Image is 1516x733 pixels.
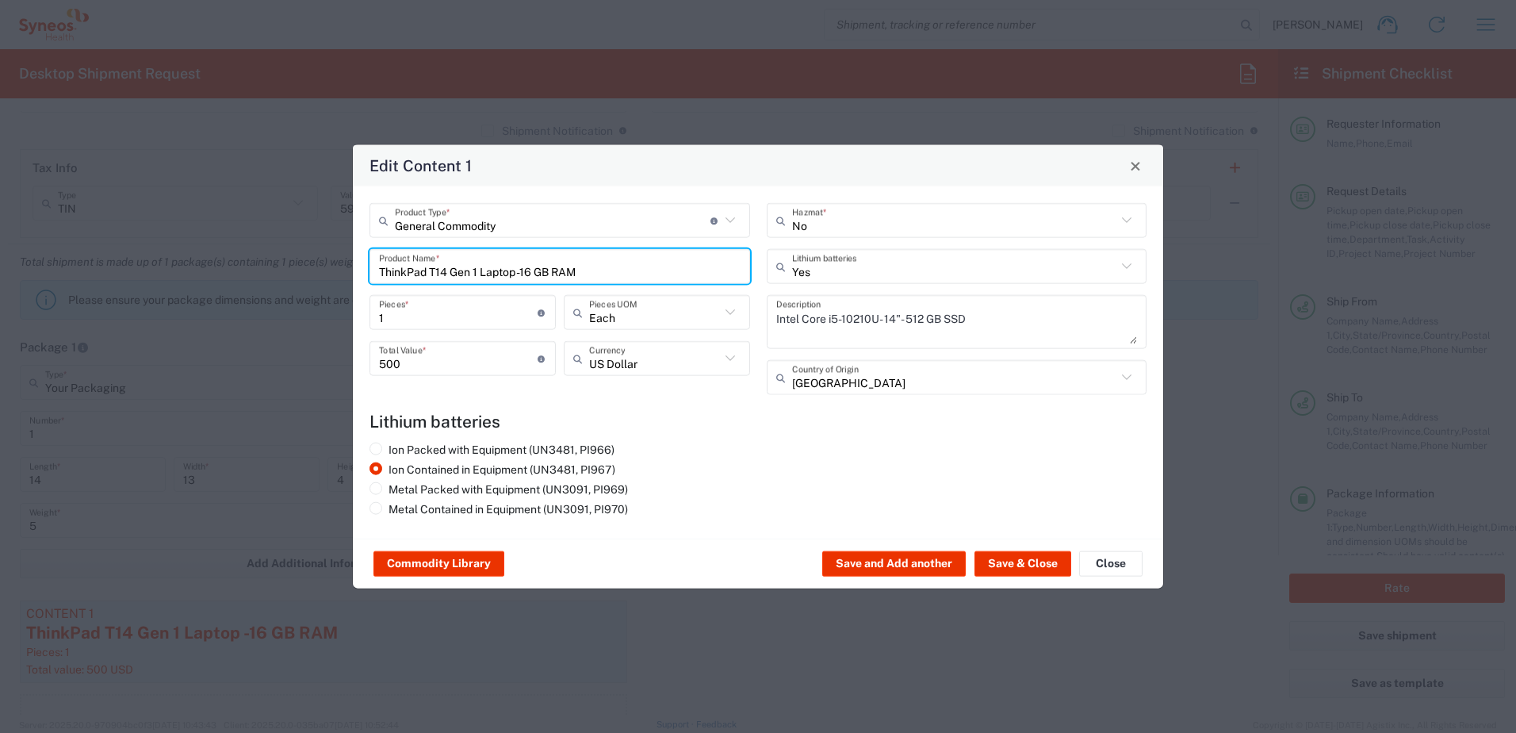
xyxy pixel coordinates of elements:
button: Commodity Library [373,551,504,577]
button: Save & Close [974,551,1071,577]
label: Metal Packed with Equipment (UN3091, PI969) [369,482,628,497]
button: Save and Add another [822,551,966,577]
h4: Lithium batteries [369,412,1147,432]
label: Metal Contained in Equipment (UN3091, PI970) [369,502,628,516]
button: Close [1124,155,1147,177]
label: Ion Packed with Equipment (UN3481, PI966) [369,443,614,457]
h4: Edit Content 1 [369,154,472,177]
button: Close [1079,551,1143,577]
label: Ion Contained in Equipment (UN3481, PI967) [369,462,615,477]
